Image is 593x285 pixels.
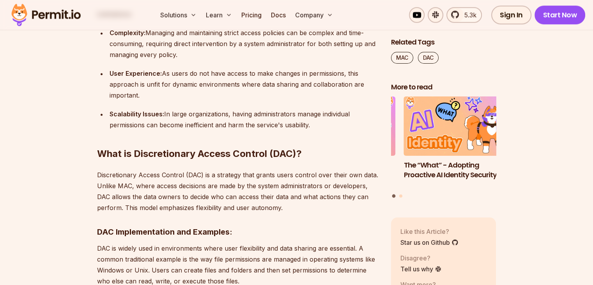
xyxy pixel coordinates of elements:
img: MAC, DAC, RBAC, and FGA: A Journey Through Access Control [290,97,395,156]
strong: User Experience: [110,69,162,77]
p: Disagree? [400,253,442,263]
li: 2 of 2 [290,97,395,190]
img: Permit logo [8,2,84,28]
button: Solutions [157,7,200,23]
a: 5.3k [446,7,482,23]
strong: Complexity: [110,29,145,37]
div: As users do not have access to make changes in permissions, this approach is unfit for dynamic en... [110,68,379,101]
p: Discretionary Access Control (DAC) is a strategy that grants users control over their own data. U... [97,169,379,213]
div: Posts [391,97,496,199]
strong: DAC Implementation and Examples: [97,227,232,237]
span: 5.3k [460,10,476,20]
button: Go to slide 2 [399,194,402,198]
h2: Related Tags [391,37,496,47]
a: The “What” - Adopting Proactive AI Identity SecurityThe “What” - Adopting Proactive AI Identity S... [404,97,509,190]
h3: The “What” - Adopting Proactive AI Identity Security [404,160,509,180]
p: Like this Article? [400,227,458,236]
a: Star us on Github [400,238,458,247]
img: The “What” - Adopting Proactive AI Identity Security [404,97,509,156]
button: Company [292,7,336,23]
strong: What is Discretionary Access Control (DAC)? [97,148,302,159]
h2: More to read [391,82,496,92]
a: Docs [268,7,289,23]
h3: MAC, DAC, RBAC, and FGA: A Journey Through Access Control [290,160,395,189]
a: Sign In [491,5,531,24]
a: Start Now [535,5,586,24]
button: Go to slide 1 [392,194,396,198]
a: Tell us why [400,264,442,274]
button: Learn [203,7,235,23]
div: In large organizations, having administrators manage individual permissions can become inefficien... [110,109,379,130]
div: Managing and maintaining strict access policies can be complex and time-consuming, requiring dire... [110,27,379,60]
a: MAC [391,52,413,64]
a: Pricing [238,7,265,23]
a: DAC [418,52,439,64]
li: 1 of 2 [404,97,509,190]
strong: Scalability Issues: [110,110,164,118]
